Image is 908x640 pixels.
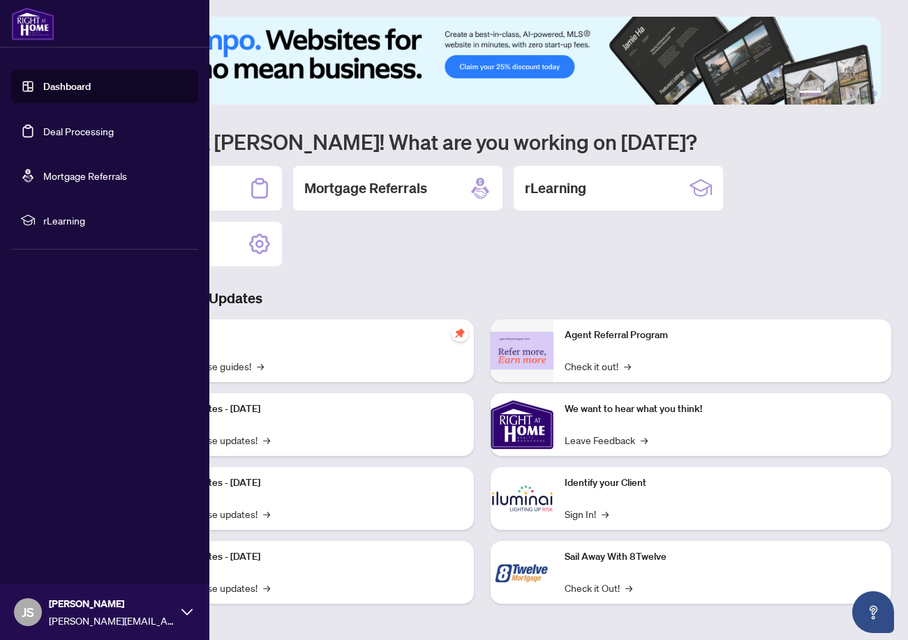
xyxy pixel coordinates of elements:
[22,602,34,622] span: JS
[872,91,877,96] button: 6
[827,91,833,96] button: 2
[452,325,468,342] span: pushpin
[602,506,609,521] span: →
[491,393,553,456] img: We want to hear what you think!
[147,402,463,417] p: Platform Updates - [DATE]
[43,80,91,93] a: Dashboard
[565,506,609,521] a: Sign In!→
[565,328,881,343] p: Agent Referral Program
[147,549,463,565] p: Platform Updates - [DATE]
[565,580,632,595] a: Check it Out!→
[263,506,270,521] span: →
[565,549,881,565] p: Sail Away With 8Twelve
[565,358,631,374] a: Check it out!→
[491,332,553,370] img: Agent Referral Program
[861,91,866,96] button: 5
[73,128,891,155] h1: Welcome back [PERSON_NAME]! What are you working on [DATE]?
[565,402,881,417] p: We want to hear what you think!
[799,91,821,96] button: 1
[849,91,855,96] button: 4
[263,580,270,595] span: →
[852,591,894,633] button: Open asap
[147,475,463,491] p: Platform Updates - [DATE]
[49,596,174,611] span: [PERSON_NAME]
[43,213,188,228] span: rLearning
[49,613,174,628] span: [PERSON_NAME][EMAIL_ADDRESS][DOMAIN_NAME]
[43,125,114,137] a: Deal Processing
[625,580,632,595] span: →
[73,289,891,308] h3: Brokerage & Industry Updates
[491,467,553,530] img: Identify your Client
[838,91,844,96] button: 3
[43,169,127,182] a: Mortgage Referrals
[624,358,631,374] span: →
[565,432,648,448] a: Leave Feedback→
[263,432,270,448] span: →
[641,432,648,448] span: →
[525,178,586,198] h2: rLearning
[304,178,427,198] h2: Mortgage Referrals
[11,7,54,40] img: logo
[73,17,881,105] img: Slide 0
[257,358,264,374] span: →
[491,541,553,604] img: Sail Away With 8Twelve
[565,475,881,491] p: Identify your Client
[147,328,463,343] p: Self-Help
